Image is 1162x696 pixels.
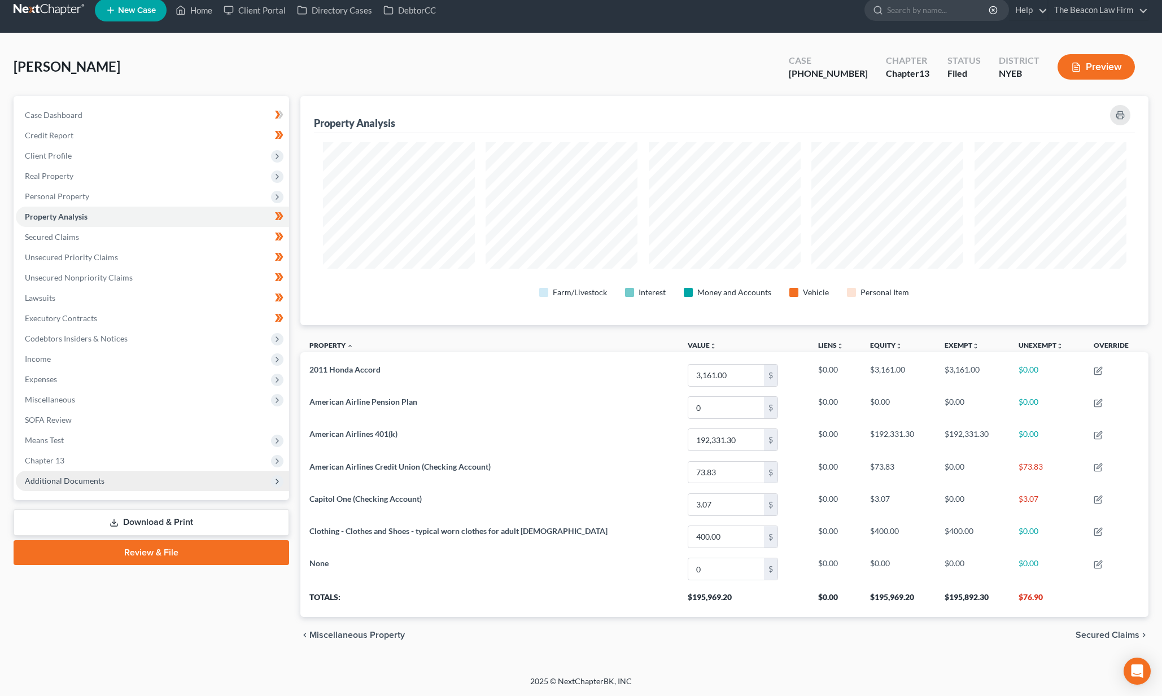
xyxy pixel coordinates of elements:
input: 0.00 [688,558,764,580]
td: $0.00 [1010,392,1085,424]
i: unfold_more [972,343,979,349]
div: $ [764,429,777,450]
span: 2011 Honda Accord [309,365,381,374]
td: $73.83 [1010,456,1085,488]
span: Capitol One (Checking Account) [309,494,422,504]
span: Miscellaneous Property [309,631,405,640]
a: Unexemptunfold_more [1019,341,1063,349]
span: [PERSON_NAME] [14,58,120,75]
td: $0.00 [809,520,861,553]
i: unfold_more [895,343,902,349]
div: Case [789,54,868,67]
div: $ [764,397,777,418]
span: Means Test [25,435,64,445]
i: expand_less [347,343,353,349]
div: $ [764,462,777,483]
span: Clothing - Clothes and Shoes - typical worn clothes for adult [DEMOGRAPHIC_DATA] [309,526,608,536]
td: $0.00 [1010,359,1085,391]
td: $0.00 [936,456,1010,488]
span: None [309,558,329,568]
div: Filed [947,67,981,80]
td: $0.00 [861,392,936,424]
a: Equityunfold_more [870,341,902,349]
td: $73.83 [861,456,936,488]
th: Override [1085,334,1148,360]
th: $195,969.20 [679,585,809,617]
input: 0.00 [688,494,764,515]
th: Totals: [300,585,679,617]
td: $400.00 [861,520,936,553]
span: Expenses [25,374,57,384]
td: $3.07 [1010,488,1085,520]
td: $400.00 [936,520,1010,553]
div: $ [764,365,777,386]
td: $0.00 [936,553,1010,585]
td: $0.00 [809,553,861,585]
span: Secured Claims [25,232,79,242]
td: $0.00 [809,359,861,391]
span: American Airlines 401(k) [309,429,397,439]
a: Lawsuits [16,288,289,308]
a: SOFA Review [16,410,289,430]
td: $0.00 [1010,520,1085,553]
td: $0.00 [1010,553,1085,585]
div: District [999,54,1039,67]
td: $0.00 [936,392,1010,424]
span: Secured Claims [1076,631,1139,640]
div: Vehicle [803,287,829,298]
span: Additional Documents [25,476,104,485]
i: unfold_more [1056,343,1063,349]
td: $0.00 [936,488,1010,520]
a: Secured Claims [16,227,289,247]
th: $0.00 [809,585,861,617]
span: American Airline Pension Plan [309,397,417,406]
div: [PHONE_NUMBER] [789,67,868,80]
a: Download & Print [14,509,289,536]
a: Unsecured Priority Claims [16,247,289,268]
a: Credit Report [16,125,289,146]
div: $ [764,526,777,548]
input: 0.00 [688,397,764,418]
a: Property expand_less [309,341,353,349]
a: Property Analysis [16,207,289,227]
td: $0.00 [809,392,861,424]
td: $0.00 [1010,424,1085,456]
div: $ [764,558,777,580]
button: Preview [1058,54,1135,80]
div: $ [764,494,777,515]
input: 0.00 [688,462,764,483]
span: 13 [919,68,929,78]
a: Review & File [14,540,289,565]
th: $195,969.20 [861,585,936,617]
td: $3,161.00 [936,359,1010,391]
span: Personal Property [25,191,89,201]
td: $192,331.30 [936,424,1010,456]
th: $195,892.30 [936,585,1010,617]
span: Case Dashboard [25,110,82,120]
span: SOFA Review [25,415,72,424]
td: $0.00 [809,456,861,488]
a: Unsecured Nonpriority Claims [16,268,289,288]
td: $0.00 [809,424,861,456]
div: Chapter [886,54,929,67]
span: Codebtors Insiders & Notices [25,334,128,343]
button: Secured Claims chevron_right [1076,631,1148,640]
td: $192,331.30 [861,424,936,456]
div: Farm/Livestock [553,287,607,298]
i: unfold_more [710,343,717,349]
input: 0.00 [688,429,764,450]
span: Property Analysis [25,212,88,221]
div: Money and Accounts [697,287,771,298]
a: Exemptunfold_more [945,341,979,349]
input: 0.00 [688,526,764,548]
td: $0.00 [861,553,936,585]
td: $3,161.00 [861,359,936,391]
i: chevron_left [300,631,309,640]
div: Property Analysis [314,116,395,130]
input: 0.00 [688,365,764,386]
td: $0.00 [809,488,861,520]
td: $3.07 [861,488,936,520]
span: Lawsuits [25,293,55,303]
span: American Airlines Credit Union (Checking Account) [309,462,491,471]
span: Unsecured Nonpriority Claims [25,273,133,282]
